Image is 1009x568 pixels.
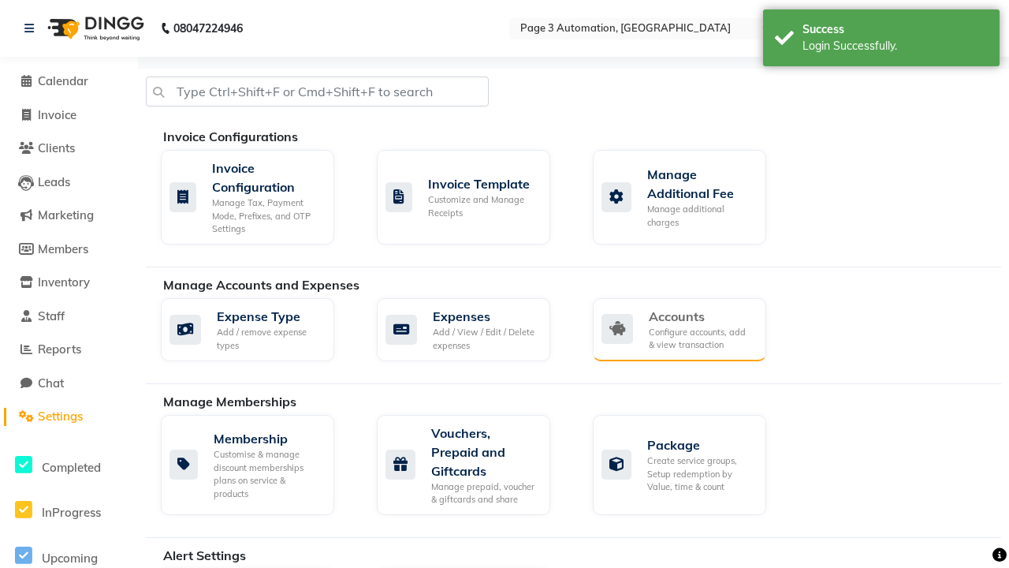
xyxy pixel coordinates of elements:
a: ExpensesAdd / View / Edit / Delete expenses [377,298,569,361]
div: Add / remove expense types [217,326,322,352]
span: Invoice [38,107,76,122]
div: Manage prepaid, voucher & giftcards and share [431,480,538,506]
a: Inventory [4,274,134,292]
span: Inventory [38,275,90,290]
a: Invoice [4,106,134,125]
div: Invoice Configuration [212,159,322,196]
span: Upcoming [42,551,98,566]
span: Chat [38,376,64,390]
span: InProgress [42,505,101,520]
div: Expense Type [217,307,322,326]
a: Vouchers, Prepaid and GiftcardsManage prepaid, voucher & giftcards and share [377,415,569,515]
div: Membership [214,429,322,448]
a: Reports [4,341,134,359]
span: Marketing [38,207,94,222]
a: Marketing [4,207,134,225]
input: Type Ctrl+Shift+F or Cmd+Shift+F to search [146,77,489,106]
a: Staff [4,308,134,326]
div: Success [802,21,988,38]
img: logo [40,6,148,50]
span: Staff [38,308,65,323]
div: Vouchers, Prepaid and Giftcards [431,424,538,480]
div: Manage additional charges [647,203,754,229]
a: MembershipCustomise & manage discount memberships plans on service & products [161,415,353,515]
span: Leads [38,174,70,189]
div: Customise & manage discount memberships plans on service & products [214,448,322,500]
div: Customize and Manage Receipts [428,193,538,219]
span: Members [38,241,88,256]
span: Settings [38,409,83,424]
div: Login Successfully. [802,38,988,54]
div: Add / View / Edit / Delete expenses [433,326,538,352]
a: Leads [4,174,134,192]
span: Clients [38,140,75,155]
a: Clients [4,140,134,158]
div: Accounts [649,307,754,326]
a: Settings [4,408,134,426]
div: Manage Tax, Payment Mode, Prefixes, and OTP Settings [212,196,322,236]
a: Invoice ConfigurationManage Tax, Payment Mode, Prefixes, and OTP Settings [161,150,353,245]
div: Configure accounts, add & view transaction [649,326,754,352]
b: 08047224946 [173,6,243,50]
div: Expenses [433,307,538,326]
a: AccountsConfigure accounts, add & view transaction [593,298,785,361]
div: Manage Additional Fee [647,165,754,203]
div: Package [647,435,754,454]
span: Calendar [38,73,88,88]
a: Chat [4,375,134,393]
a: Invoice TemplateCustomize and Manage Receipts [377,150,569,245]
a: Expense TypeAdd / remove expense types [161,298,353,361]
a: Calendar [4,73,134,91]
span: Reports [38,342,81,357]
div: Invoice Template [428,174,538,193]
div: Create service groups, Setup redemption by Value, time & count [647,454,754,494]
span: Completed [42,460,101,475]
a: Manage Additional FeeManage additional charges [593,150,785,245]
a: Members [4,241,134,259]
a: PackageCreate service groups, Setup redemption by Value, time & count [593,415,785,515]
